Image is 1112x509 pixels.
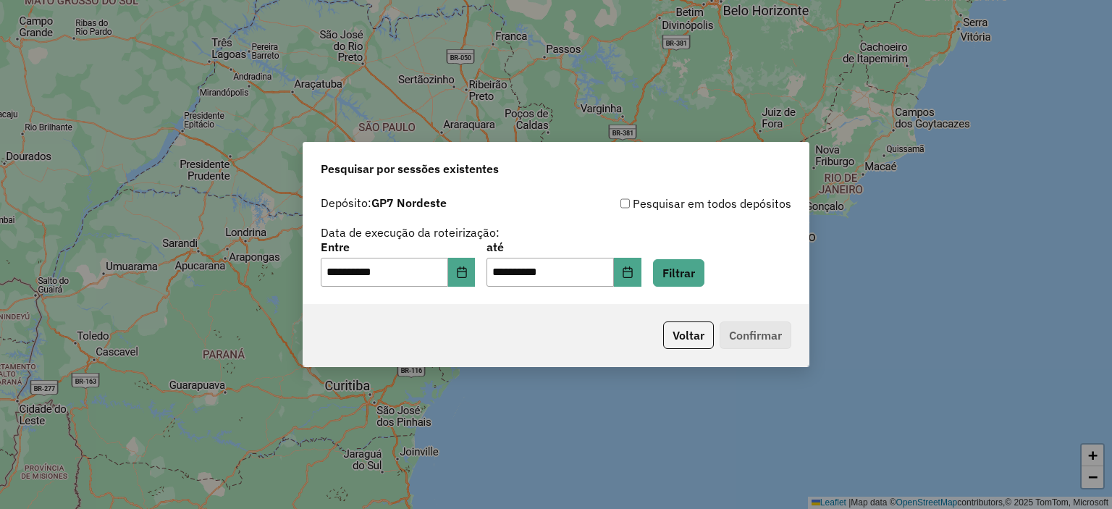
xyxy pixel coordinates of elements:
span: Pesquisar por sessões existentes [321,160,499,177]
div: Pesquisar em todos depósitos [556,195,791,212]
label: até [486,238,641,256]
label: Data de execução da roteirização: [321,224,500,241]
button: Choose Date [614,258,641,287]
label: Depósito: [321,194,447,211]
button: Choose Date [448,258,476,287]
label: Entre [321,238,475,256]
button: Voltar [663,321,714,349]
strong: GP7 Nordeste [371,195,447,210]
button: Filtrar [653,259,704,287]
